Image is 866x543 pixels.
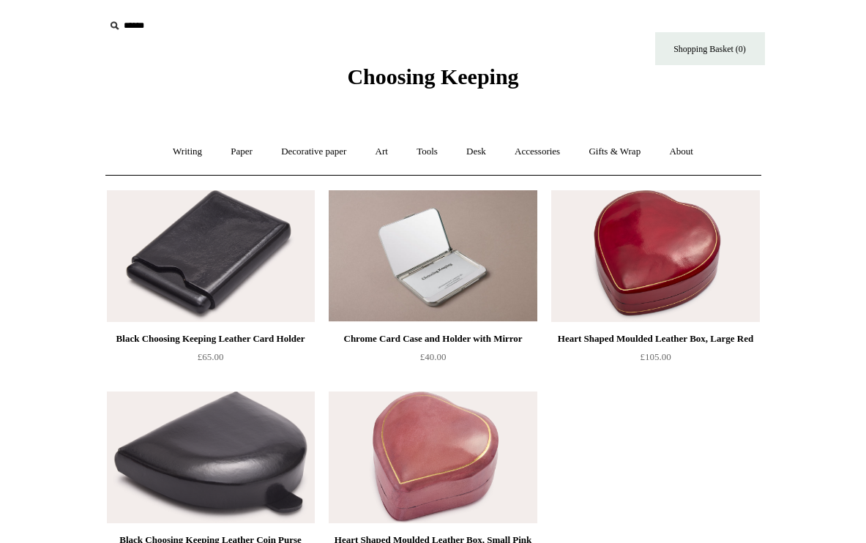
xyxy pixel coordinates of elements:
span: £65.00 [198,351,224,362]
a: Art [362,132,401,171]
span: Choosing Keeping [347,64,518,89]
a: Heart Shaped Moulded Leather Box, Large Red Heart Shaped Moulded Leather Box, Large Red [551,190,759,322]
img: Heart Shaped Moulded Leather Box, Small Pink [329,392,537,523]
a: Paper [217,132,266,171]
img: Black Choosing Keeping Leather Coin Purse [107,392,315,523]
img: Heart Shaped Moulded Leather Box, Large Red [551,190,759,322]
div: Heart Shaped Moulded Leather Box, Large Red [555,330,755,348]
a: Desk [453,132,499,171]
span: £40.00 [420,351,447,362]
a: Chrome Card Case and Holder with Mirror £40.00 [329,330,537,390]
div: Black Choosing Keeping Leather Card Holder [111,330,311,348]
a: Black Choosing Keeping Leather Coin Purse Black Choosing Keeping Leather Coin Purse [107,392,315,523]
a: About [656,132,706,171]
img: Black Choosing Keeping Leather Card Holder [107,190,315,322]
div: Chrome Card Case and Holder with Mirror [332,330,533,348]
a: Gifts & Wrap [575,132,654,171]
a: Writing [160,132,215,171]
a: Shopping Basket (0) [655,32,765,65]
a: Black Choosing Keeping Leather Card Holder £65.00 [107,330,315,390]
span: £105.00 [640,351,671,362]
a: Accessories [501,132,573,171]
a: Chrome Card Case and Holder with Mirror Chrome Card Case and Holder with Mirror [329,190,537,322]
img: Chrome Card Case and Holder with Mirror [329,190,537,322]
a: Decorative paper [268,132,359,171]
a: Heart Shaped Moulded Leather Box, Small Pink Heart Shaped Moulded Leather Box, Small Pink [329,392,537,523]
a: Black Choosing Keeping Leather Card Holder Black Choosing Keeping Leather Card Holder [107,190,315,322]
a: Tools [403,132,451,171]
a: Heart Shaped Moulded Leather Box, Large Red £105.00 [551,330,759,390]
a: Choosing Keeping [347,76,518,86]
